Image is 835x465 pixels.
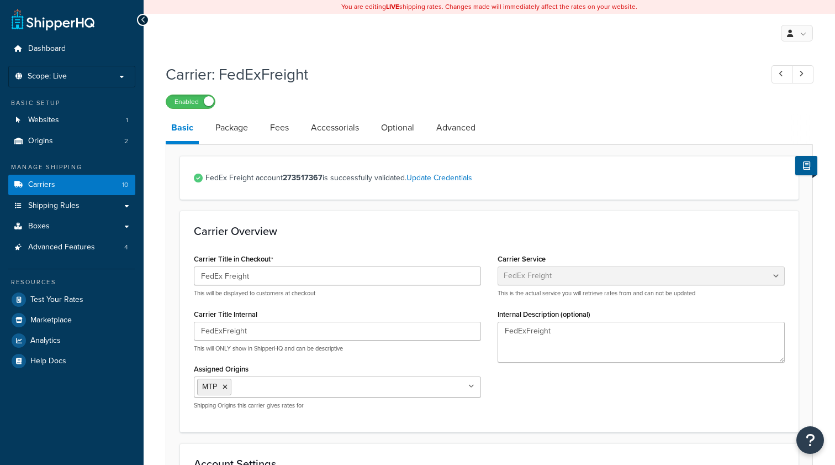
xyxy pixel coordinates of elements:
a: Optional [376,114,420,141]
p: Shipping Origins this carrier gives rates for [194,401,481,410]
label: Carrier Title Internal [194,310,257,318]
span: Boxes [28,222,50,231]
span: Scope: Live [28,72,67,81]
h3: Carrier Overview [194,225,785,237]
a: Basic [166,114,199,144]
span: MTP [202,381,217,393]
label: Enabled [166,95,215,108]
a: Package [210,114,253,141]
span: FedEx Freight account is successfully validated. [205,170,785,186]
label: Assigned Origins [194,365,249,373]
span: 1 [126,116,128,125]
label: Internal Description (optional) [498,310,590,318]
span: Marketplace [30,316,72,325]
button: Show Help Docs [795,156,817,175]
span: Origins [28,137,53,146]
a: Carriers10 [8,175,135,195]
span: Dashboard [28,44,66,54]
span: Websites [28,116,59,125]
label: Carrier Title in Checkout [194,255,273,264]
p: This will be displayed to customers at checkout [194,289,481,297]
a: Update Credentials [406,172,472,184]
strong: 273517367 [283,172,323,184]
button: Open Resource Center [796,426,824,454]
textarea: FedExFreight [498,322,785,363]
li: Origins [8,131,135,151]
a: Help Docs [8,351,135,371]
a: Fees [265,114,294,141]
li: Advanced Features [8,237,135,258]
span: Test Your Rates [30,295,83,305]
span: Carriers [28,180,55,190]
span: Shipping Rules [28,201,80,211]
a: Next Record [792,65,813,83]
li: Websites [8,110,135,130]
a: Dashboard [8,39,135,59]
a: Analytics [8,331,135,351]
a: Advanced [431,114,481,141]
span: Advanced Features [28,243,95,252]
h1: Carrier: FedExFreight [166,64,751,85]
p: This will ONLY show in ShipperHQ and can be descriptive [194,344,481,353]
a: Advanced Features4 [8,237,135,258]
div: Manage Shipping [8,163,135,172]
a: Test Your Rates [8,290,135,310]
a: Marketplace [8,310,135,330]
a: Origins2 [8,131,135,151]
a: Previous Record [771,65,793,83]
a: Shipping Rules [8,196,135,216]
a: Boxes [8,216,135,237]
span: 4 [124,243,128,252]
span: Help Docs [30,357,66,366]
span: 10 [122,180,128,190]
a: Accessorials [305,114,364,141]
p: This is the actual service you will retrieve rates from and can not be updated [498,289,785,297]
span: Analytics [30,336,61,346]
label: Carrier Service [498,255,546,263]
div: Basic Setup [8,98,135,108]
a: Websites1 [8,110,135,130]
span: 2 [124,137,128,146]
li: Carriers [8,175,135,195]
b: LIVE [386,2,399,12]
div: Resources [8,278,135,287]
